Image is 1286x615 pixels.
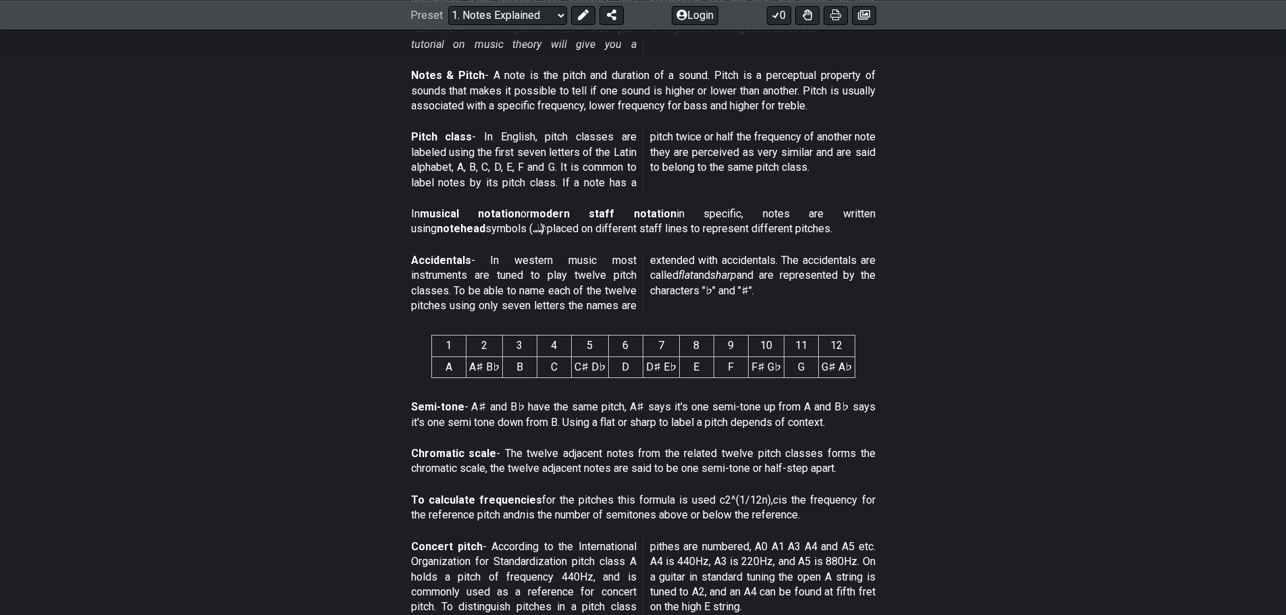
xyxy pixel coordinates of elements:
strong: musical notation [420,207,520,220]
td: G [784,356,818,377]
td: D [608,356,643,377]
th: 2 [466,336,502,356]
th: 12 [818,336,855,356]
td: A [431,356,466,377]
strong: Chromatic scale [411,447,497,460]
td: F [714,356,748,377]
td: B [502,356,537,377]
td: E [679,356,714,377]
strong: modern staff notation [530,207,676,220]
strong: Pitch class [411,130,473,143]
p: - According to the International Organization for Standardization pitch class A holds a pitch of ... [411,539,876,615]
td: G♯ A♭ [818,356,855,377]
th: 4 [537,336,571,356]
em: sharp [710,269,736,282]
button: Edit Preset [571,5,595,24]
th: 8 [679,336,714,356]
p: In or in specific, notes are written using symbols (𝅝 𝅗𝅥 𝅘𝅥 𝅘𝅥𝅮) placed on different staff lines to r... [411,207,876,237]
button: Toggle Dexterity for all fretkits [795,5,820,24]
em: c [773,493,778,506]
td: F♯ G♭ [748,356,784,377]
td: C♯ D♭ [571,356,608,377]
button: Share Preset [599,5,624,24]
p: for the pitches this formula is used c2^(1/12n), is the frequency for the reference pitch and is ... [411,493,876,523]
td: C [537,356,571,377]
strong: Semi-tone [411,400,464,413]
button: Login [672,5,718,24]
th: 7 [643,336,679,356]
strong: notehead [437,222,485,235]
p: - A♯ and B♭ have the same pitch, A♯ says it's one semi-tone up from A and B♭ says it's one semi t... [411,400,876,430]
button: Print [824,5,848,24]
strong: Notes & Pitch [411,69,485,82]
strong: Concert pitch [411,540,483,553]
em: flat [678,269,693,282]
th: 10 [748,336,784,356]
th: 1 [431,336,466,356]
span: Preset [410,9,443,22]
th: 5 [571,336,608,356]
th: 6 [608,336,643,356]
th: 11 [784,336,818,356]
p: - In western music most instruments are tuned to play twelve pitch classes. To be able to name ea... [411,253,876,314]
em: n [520,508,526,521]
p: - The twelve adjacent notes from the related twelve pitch classes forms the chromatic scale, the ... [411,446,876,477]
p: - A note is the pitch and duration of a sound. Pitch is a perceptual property of sounds that make... [411,68,876,113]
p: - In English, pitch classes are labeled using the first seven letters of the Latin alphabet, A, B... [411,130,876,190]
strong: Accidentals [411,254,471,267]
td: A♯ B♭ [466,356,502,377]
td: D♯ E♭ [643,356,679,377]
select: Preset [448,5,567,24]
strong: To calculate frequencies [411,493,542,506]
th: 3 [502,336,537,356]
th: 9 [714,336,748,356]
button: Create image [852,5,876,24]
button: 0 [767,5,791,24]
